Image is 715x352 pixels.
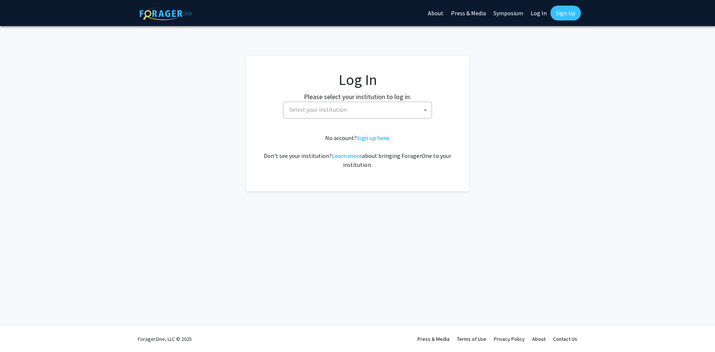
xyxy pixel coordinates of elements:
[289,106,347,113] span: Select your institution
[140,7,192,20] img: ForagerOne Logo
[357,134,389,142] a: Sign up here
[138,326,192,352] div: ForagerOne, LLC © 2025
[550,6,581,20] a: Sign Up
[494,336,525,342] a: Privacy Policy
[283,102,432,118] span: Select your institution
[261,133,454,169] div: No account? . Don't see your institution? about bringing ForagerOne to your institution.
[417,336,449,342] a: Press & Media
[553,336,577,342] a: Contact Us
[332,152,362,159] a: Learn more about bringing ForagerOne to your institution
[532,336,546,342] a: About
[304,92,411,102] label: Please select your institution to log in:
[261,71,454,89] h1: Log In
[457,336,486,342] a: Terms of Use
[286,102,432,117] span: Select your institution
